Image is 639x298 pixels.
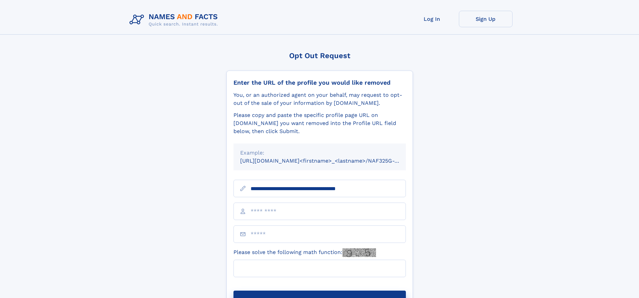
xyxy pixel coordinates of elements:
div: You, or an authorized agent on your behalf, may request to opt-out of the sale of your informatio... [233,91,406,107]
a: Log In [405,11,459,27]
label: Please solve the following math function: [233,248,376,257]
small: [URL][DOMAIN_NAME]<firstname>_<lastname>/NAF325G-xxxxxxxx [240,158,419,164]
a: Sign Up [459,11,513,27]
div: Enter the URL of the profile you would like removed [233,79,406,86]
div: Example: [240,149,399,157]
div: Opt Out Request [226,51,413,60]
img: Logo Names and Facts [127,11,223,29]
div: Please copy and paste the specific profile page URL on [DOMAIN_NAME] you want removed into the Pr... [233,111,406,135]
